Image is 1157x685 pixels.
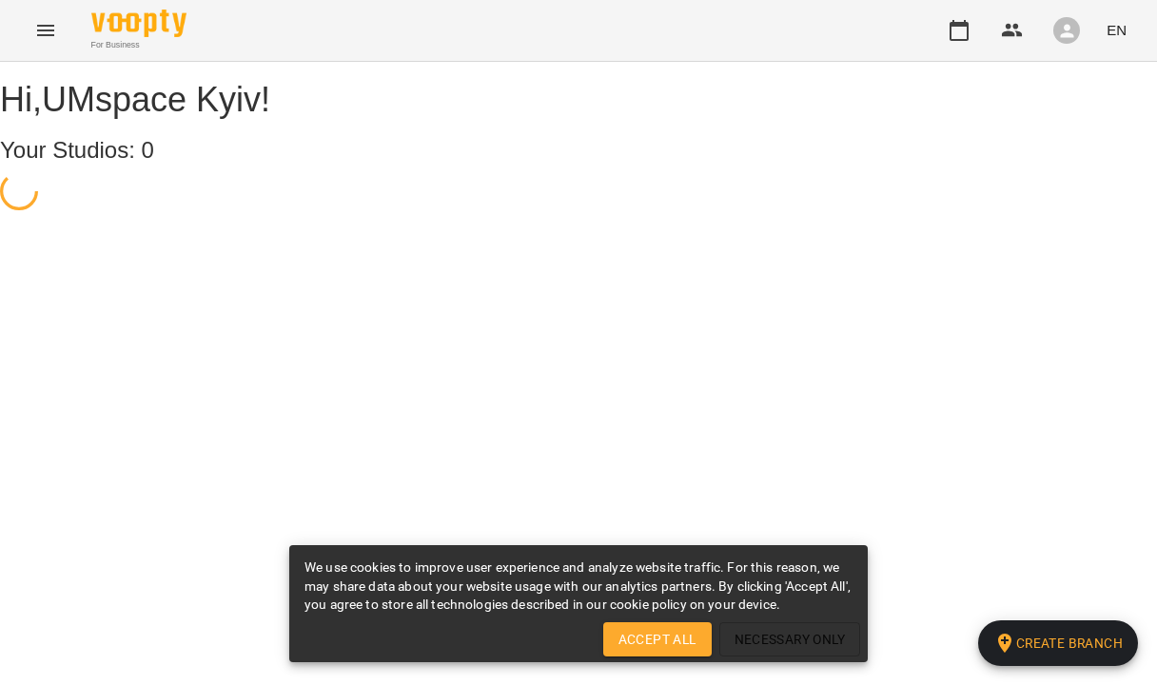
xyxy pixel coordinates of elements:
[1099,12,1134,48] button: EN
[142,137,154,163] span: 0
[91,39,186,51] span: For Business
[91,10,186,37] img: Voopty Logo
[23,8,69,53] button: Menu
[1107,20,1127,40] span: EN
